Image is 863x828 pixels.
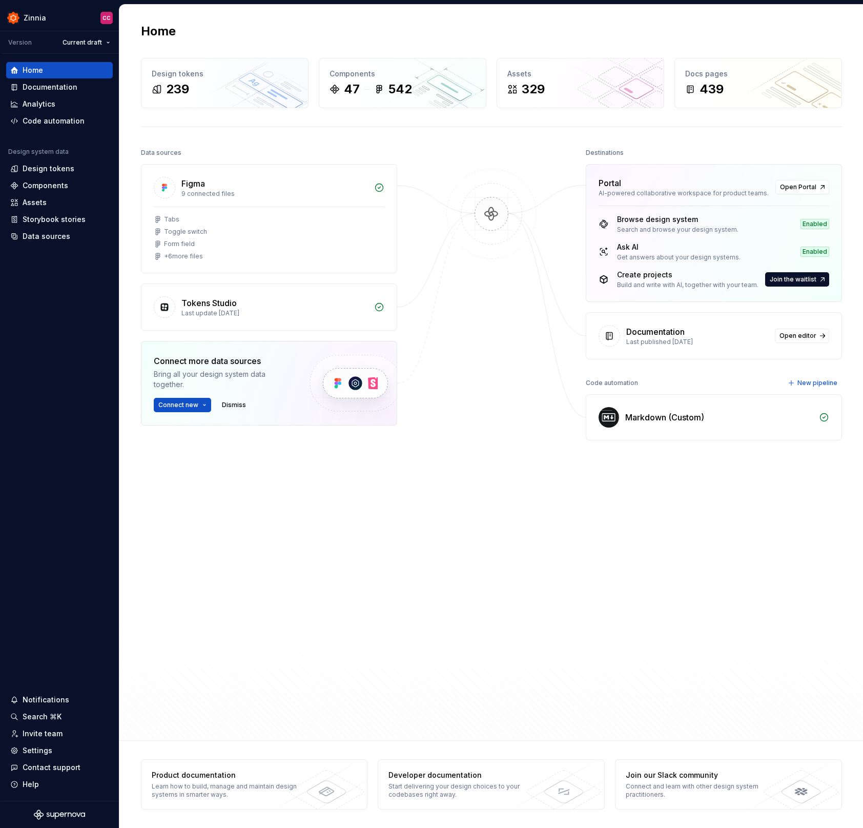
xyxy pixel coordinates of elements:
[23,197,47,208] div: Assets
[181,309,368,317] div: Last update [DATE]
[217,398,251,412] button: Dismiss
[785,376,842,390] button: New pipeline
[617,226,738,234] div: Search and browse your design system.
[626,338,769,346] div: Last published [DATE]
[319,58,486,108] a: Components47542
[770,275,816,284] span: Join the waitlist
[152,69,298,79] div: Design tokens
[23,82,77,92] div: Documentation
[164,240,195,248] div: Form field
[617,253,741,261] div: Get answers about your design systems.
[102,14,111,22] div: CC
[23,180,68,191] div: Components
[775,180,829,194] a: Open Portal
[674,58,842,108] a: Docs pages439
[6,725,113,742] a: Invite team
[779,332,816,340] span: Open editor
[23,231,70,241] div: Data sources
[23,729,63,739] div: Invite team
[24,13,46,23] div: Zinnia
[6,194,113,211] a: Assets
[141,58,309,108] a: Design tokens239
[23,745,52,756] div: Settings
[800,247,829,257] div: Enabled
[615,759,842,810] a: Join our Slack communityConnect and learn with other design system practitioners.
[158,401,198,409] span: Connect new
[6,742,113,759] a: Settings
[586,376,638,390] div: Code automation
[626,326,685,338] div: Documentation
[6,759,113,776] button: Contact support
[23,65,43,75] div: Home
[780,183,816,191] span: Open Portal
[626,770,775,780] div: Join our Slack community
[388,770,538,780] div: Developer documentation
[599,177,621,189] div: Portal
[6,228,113,245] a: Data sources
[765,272,829,287] button: Join the waitlist
[6,79,113,95] a: Documentation
[166,81,189,97] div: 239
[388,81,412,97] div: 542
[617,242,741,252] div: Ask AI
[497,58,664,108] a: Assets329
[617,214,738,225] div: Browse design system
[700,81,724,97] div: 439
[330,69,476,79] div: Components
[6,177,113,194] a: Components
[23,712,61,722] div: Search ⌘K
[685,69,831,79] div: Docs pages
[23,116,85,126] div: Code automation
[8,148,69,156] div: Design system data
[599,189,769,197] div: AI-powered collaborative workspace for product teams.
[34,810,85,820] svg: Supernova Logo
[625,411,704,423] div: Markdown (Custom)
[23,762,80,773] div: Contact support
[141,284,397,331] a: Tokens StudioLast update [DATE]
[617,270,758,280] div: Create projects
[797,379,837,387] span: New pipeline
[626,782,775,799] div: Connect and learn with other design system practitioners.
[6,96,113,112] a: Analytics
[522,81,545,97] div: 329
[141,23,176,39] h2: Home
[7,12,19,24] img: 45b30344-6175-44f5-928b-e1fa7fb9357c.png
[154,369,292,390] div: Bring all your design system data together.
[141,146,181,160] div: Data sources
[164,252,203,260] div: + 6 more files
[164,228,207,236] div: Toggle switch
[507,69,653,79] div: Assets
[6,709,113,725] button: Search ⌘K
[2,7,117,29] button: ZinniaCC
[23,779,39,790] div: Help
[181,177,205,190] div: Figma
[23,164,74,174] div: Design tokens
[152,782,301,799] div: Learn how to build, manage and maintain design systems in smarter ways.
[6,211,113,228] a: Storybook stories
[164,215,179,224] div: Tabs
[6,113,113,129] a: Code automation
[154,355,292,367] div: Connect more data sources
[23,99,55,109] div: Analytics
[152,770,301,780] div: Product documentation
[58,35,115,50] button: Current draft
[378,759,605,810] a: Developer documentationStart delivering your design choices to your codebases right away.
[181,297,237,309] div: Tokens Studio
[6,692,113,708] button: Notifications
[586,146,624,160] div: Destinations
[154,398,211,412] button: Connect new
[617,281,758,289] div: Build and write with AI, together with your team.
[6,776,113,793] button: Help
[388,782,538,799] div: Start delivering your design choices to your codebases right away.
[63,38,102,47] span: Current draft
[6,62,113,78] a: Home
[800,219,829,229] div: Enabled
[141,759,368,810] a: Product documentationLearn how to build, manage and maintain design systems in smarter ways.
[344,81,360,97] div: 47
[775,329,829,343] a: Open editor
[141,164,397,273] a: Figma9 connected filesTabsToggle switchForm field+6more files
[181,190,368,198] div: 9 connected files
[6,160,113,177] a: Design tokens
